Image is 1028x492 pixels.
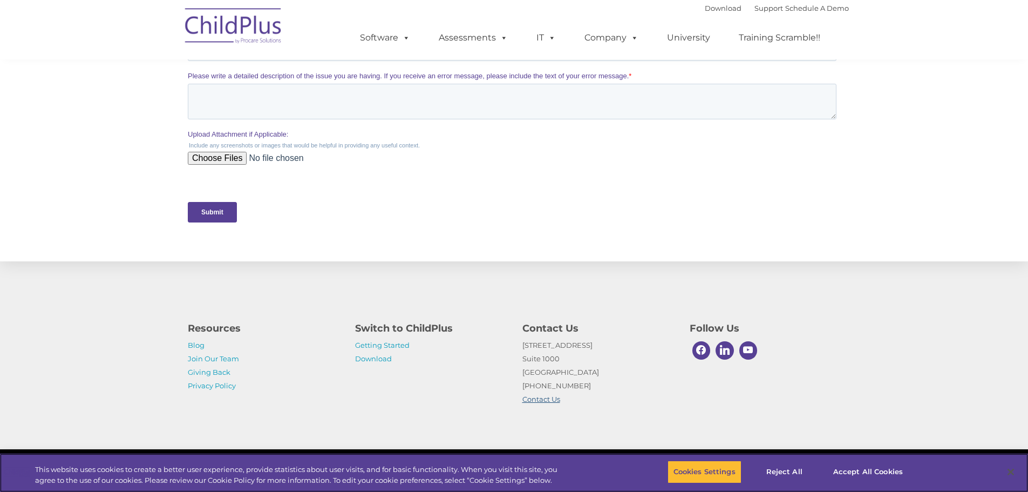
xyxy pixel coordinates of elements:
a: Giving Back [188,368,230,376]
img: ChildPlus by Procare Solutions [180,1,288,55]
a: Getting Started [355,341,410,349]
a: Join Our Team [188,354,239,363]
a: Download [355,354,392,363]
h4: Contact Us [522,321,673,336]
a: Privacy Policy [188,381,236,390]
a: IT [526,27,567,49]
a: Training Scramble!! [728,27,831,49]
a: Company [574,27,649,49]
a: Download [705,4,741,12]
a: Blog [188,341,205,349]
a: Assessments [428,27,519,49]
p: [STREET_ADDRESS] Suite 1000 [GEOGRAPHIC_DATA] [PHONE_NUMBER] [522,339,673,406]
a: Facebook [690,339,713,362]
h4: Follow Us [690,321,841,336]
span: Phone number [326,107,372,115]
span: Last name [326,63,359,71]
a: Schedule A Demo [785,4,849,12]
button: Close [999,460,1023,484]
button: Accept All Cookies [827,461,909,483]
a: Software [349,27,421,49]
button: Reject All [751,461,818,483]
div: This website uses cookies to create a better user experience, provide statistics about user visit... [35,464,566,486]
a: Linkedin [713,339,737,362]
button: Cookies Settings [668,461,741,483]
a: Contact Us [522,395,560,403]
a: Support [754,4,783,12]
a: Youtube [737,339,760,362]
font: | [705,4,849,12]
h4: Resources [188,321,339,336]
h4: Switch to ChildPlus [355,321,506,336]
a: University [656,27,721,49]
